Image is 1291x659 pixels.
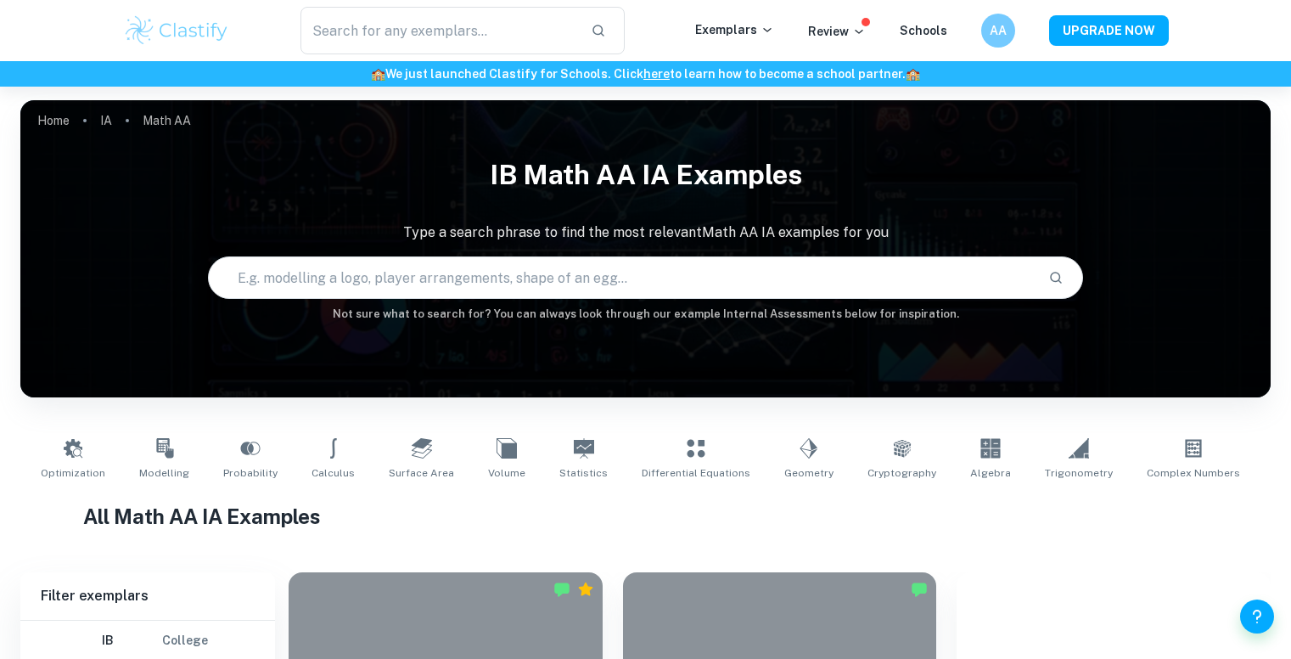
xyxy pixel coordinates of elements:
p: Review [808,22,866,41]
span: Calculus [312,465,355,481]
span: Geometry [784,465,834,481]
p: Math AA [143,111,191,130]
button: UPGRADE NOW [1049,15,1169,46]
h6: Not sure what to search for? You can always look through our example Internal Assessments below f... [20,306,1271,323]
img: Marked [911,581,928,598]
h6: Filter exemplars [20,572,275,620]
span: 🏫 [371,67,385,81]
button: Help and Feedback [1240,600,1274,634]
a: here [643,67,670,81]
img: Clastify logo [123,14,231,48]
input: Search for any exemplars... [300,7,578,54]
span: Modelling [139,465,189,481]
h1: All Math AA IA Examples [83,501,1209,532]
img: Marked [553,581,570,598]
span: 🏫 [906,67,920,81]
span: Differential Equations [642,465,750,481]
span: Algebra [970,465,1011,481]
button: AA [981,14,1015,48]
span: Probability [223,465,278,481]
p: Type a search phrase to find the most relevant Math AA IA examples for you [20,222,1271,243]
span: Trigonometry [1045,465,1113,481]
p: Exemplars [695,20,774,39]
span: Complex Numbers [1147,465,1240,481]
span: Optimization [41,465,105,481]
span: Volume [488,465,525,481]
span: Statistics [559,465,608,481]
input: E.g. modelling a logo, player arrangements, shape of an egg... [209,254,1035,301]
a: IA [100,109,112,132]
a: Home [37,109,70,132]
span: Cryptography [867,465,936,481]
h6: We just launched Clastify for Schools. Click to learn how to become a school partner. [3,65,1288,83]
span: Surface Area [389,465,454,481]
div: Premium [577,581,594,598]
a: Schools [900,24,947,37]
button: Search [1041,263,1070,292]
h1: IB Math AA IA examples [20,148,1271,202]
h6: AA [988,21,1008,40]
